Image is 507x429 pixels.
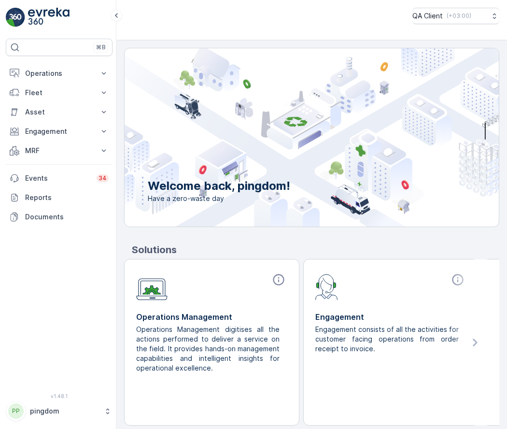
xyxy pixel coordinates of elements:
[25,107,93,117] p: Asset
[136,311,287,323] p: Operations Management
[132,243,499,257] p: Solutions
[25,173,91,183] p: Events
[6,83,113,102] button: Fleet
[6,169,113,188] a: Events34
[315,311,466,323] p: Engagement
[25,127,93,136] p: Engagement
[412,11,443,21] p: QA Client
[148,194,290,203] span: Have a zero-waste day
[447,12,471,20] p: ( +03:00 )
[30,406,99,416] p: pingdom
[6,122,113,141] button: Engagement
[99,174,107,182] p: 34
[6,8,25,27] img: logo
[25,88,93,98] p: Fleet
[6,393,113,399] span: v 1.48.1
[96,43,106,51] p: ⌘B
[28,8,70,27] img: logo_light-DOdMpM7g.png
[136,325,280,373] p: Operations Management digitises all the actions performed to deliver a service on the field. It p...
[25,69,93,78] p: Operations
[6,207,113,227] a: Documents
[25,212,109,222] p: Documents
[6,64,113,83] button: Operations
[6,401,113,421] button: PPpingdom
[8,403,24,419] div: PP
[6,102,113,122] button: Asset
[25,146,93,156] p: MRF
[148,178,290,194] p: Welcome back, pingdom!
[81,48,499,227] img: city illustration
[136,273,168,300] img: module-icon
[412,8,499,24] button: QA Client(+03:00)
[25,193,109,202] p: Reports
[6,141,113,160] button: MRF
[315,325,459,354] p: Engagement consists of all the activities for customer facing operations from order receipt to in...
[6,188,113,207] a: Reports
[315,273,338,300] img: module-icon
